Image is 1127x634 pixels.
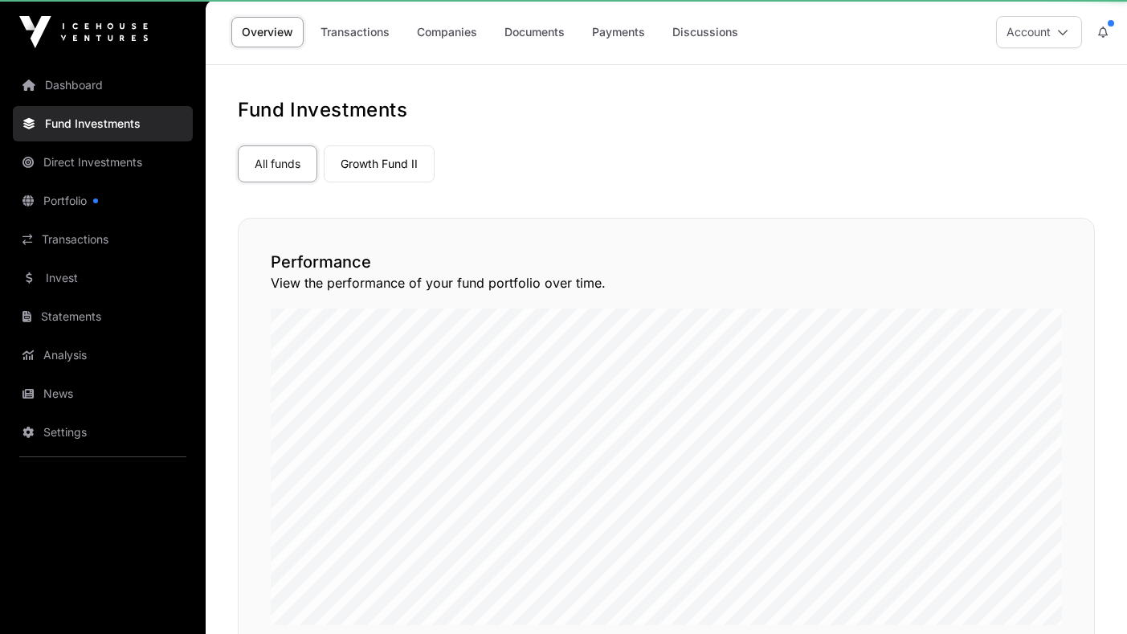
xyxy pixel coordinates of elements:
[13,415,193,450] a: Settings
[13,222,193,257] a: Transactions
[494,17,575,47] a: Documents
[310,17,400,47] a: Transactions
[1047,557,1127,634] iframe: Chat Widget
[582,17,655,47] a: Payments
[238,97,1095,123] h1: Fund Investments
[13,337,193,373] a: Analysis
[238,145,317,182] a: All funds
[271,273,1062,292] p: View the performance of your fund portfolio over time.
[13,376,193,411] a: News
[324,145,435,182] a: Growth Fund II
[13,260,193,296] a: Invest
[406,17,488,47] a: Companies
[231,17,304,47] a: Overview
[271,251,1062,273] h2: Performance
[662,17,749,47] a: Discussions
[13,106,193,141] a: Fund Investments
[13,299,193,334] a: Statements
[13,67,193,103] a: Dashboard
[996,16,1082,48] button: Account
[19,16,148,48] img: Icehouse Ventures Logo
[13,145,193,180] a: Direct Investments
[13,183,193,219] a: Portfolio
